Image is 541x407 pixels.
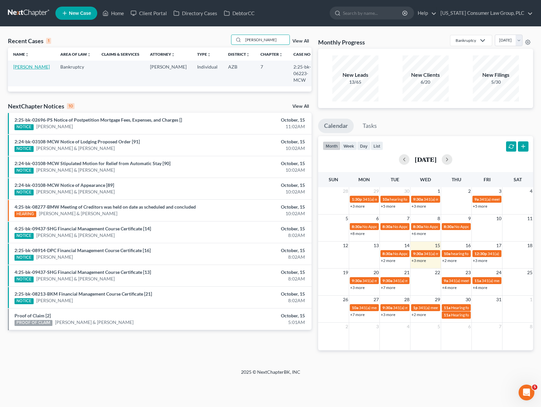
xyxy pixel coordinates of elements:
i: unfold_more [311,53,315,57]
a: +4 more [473,285,487,290]
span: No Appointments [424,224,454,229]
a: 2:24-bk-03108-MCW Notice of Lodging Proposed Order [91] [15,139,140,144]
a: [PERSON_NAME] & [PERSON_NAME] [36,276,115,282]
a: Area of Lawunfold_more [60,52,91,57]
button: month [323,141,341,150]
a: 4:25-bk-09437-SHG Financial Management Course Certificate [14] [15,226,151,231]
span: 341(a) meeting for [PERSON_NAME] & [PERSON_NAME] [418,305,517,310]
span: 11a [444,312,450,317]
a: +3 more [381,312,395,317]
a: 4:25-bk-09437-SHG Financial Management Course Certificate [13] [15,269,151,275]
div: October, 15 [213,312,305,319]
input: Search by name... [343,7,403,19]
a: +3 more [473,258,487,263]
a: Help [414,7,436,19]
span: Tue [391,177,399,182]
td: Bankruptcy [55,61,96,86]
h3: Monthly Progress [318,38,365,46]
div: 10:02AM [213,145,305,152]
td: [PERSON_NAME] [145,61,192,86]
a: +7 more [350,312,365,317]
span: 341(a) meeting for [PERSON_NAME] & [PERSON_NAME] [359,305,458,310]
a: [PERSON_NAME] & [PERSON_NAME] [36,232,115,239]
div: October, 15 [213,182,305,189]
span: 5 [532,385,537,390]
div: NOTICE [15,233,34,239]
a: Nameunfold_more [13,52,29,57]
span: hearing for [PERSON_NAME] [451,251,502,256]
i: unfold_more [207,53,211,57]
div: NOTICE [15,276,34,282]
a: +3 more [350,285,365,290]
div: October, 15 [213,204,305,210]
td: 2:25-bk-06223-MCW [288,61,320,86]
span: 9a [444,278,448,283]
a: Case Nounfold_more [293,52,315,57]
span: 341(a) meeting for [PERSON_NAME] [449,278,512,283]
span: 21 [404,269,410,276]
span: 341(a) meeting for [PERSON_NAME] [393,305,457,310]
span: 4 [529,187,533,195]
span: Sun [329,177,338,182]
span: 9:30a [352,278,362,283]
span: 8:30a [382,224,392,229]
span: 7 [406,215,410,222]
a: [PERSON_NAME] & [PERSON_NAME] [39,210,117,217]
span: 18 [526,242,533,249]
span: 29 [434,296,441,304]
div: October, 15 [213,291,305,297]
span: 341(a) meeting for [PERSON_NAME] & [PERSON_NAME] [424,197,522,202]
span: 3 [498,187,502,195]
span: 341(a) meeting for [PERSON_NAME] & [PERSON_NAME] [362,278,461,283]
div: New Filings [473,71,519,79]
a: Chapterunfold_more [260,52,283,57]
div: NOTICE [15,124,34,130]
span: hearing for [PERSON_NAME] [390,197,440,202]
a: Directory Cases [170,7,221,19]
span: No Appointments [393,224,424,229]
a: +3 more [411,204,426,209]
a: [PERSON_NAME] [36,297,73,304]
a: 2:25-bk-02696-PS Notice of Postpetition Mortgage Fees, Expenses, and Charges [] [15,117,182,123]
a: DebtorCC [221,7,258,19]
i: unfold_more [25,53,29,57]
a: +3 more [350,204,365,209]
span: 341(a) meeting for [PERSON_NAME] [363,197,426,202]
span: 5 [437,323,441,331]
span: 26 [342,296,349,304]
span: 7 [498,323,502,331]
a: +5 more [473,204,487,209]
span: 19 [342,269,349,276]
div: New Clients [403,71,449,79]
div: 5:01AM [213,319,305,326]
div: NOTICE [15,168,34,174]
span: 10a [444,251,450,256]
div: NOTICE [15,189,34,195]
span: No Appointments [362,224,393,229]
span: 13 [373,242,379,249]
span: 9:30a [382,278,392,283]
i: unfold_more [87,53,91,57]
a: Tasks [357,119,383,133]
a: 2:25-bk-08213-BKM Financial Management Course Certificate [21] [15,291,152,297]
span: 20 [373,269,379,276]
span: 24 [496,269,502,276]
span: 30 [465,296,471,304]
span: 10 [496,215,502,222]
span: 9:30a [413,197,423,202]
div: 13/65 [332,79,378,85]
span: 14 [404,242,410,249]
i: unfold_more [171,53,175,57]
div: October, 15 [213,225,305,232]
div: 11:02AM [213,123,305,130]
a: 4:25-bk-08277-BMW Meeting of Creditors was held on date as scheduled and concluded [15,204,196,210]
a: [US_STATE] Consumer Law Group, PLC [437,7,533,19]
span: 15 [434,242,441,249]
span: 12:30p [474,251,487,256]
a: [PERSON_NAME] [36,123,73,130]
span: 4 [406,323,410,331]
div: NOTICE [15,298,34,304]
a: +2 more [381,258,395,263]
a: +2 more [411,312,426,317]
a: Attorneyunfold_more [150,52,175,57]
